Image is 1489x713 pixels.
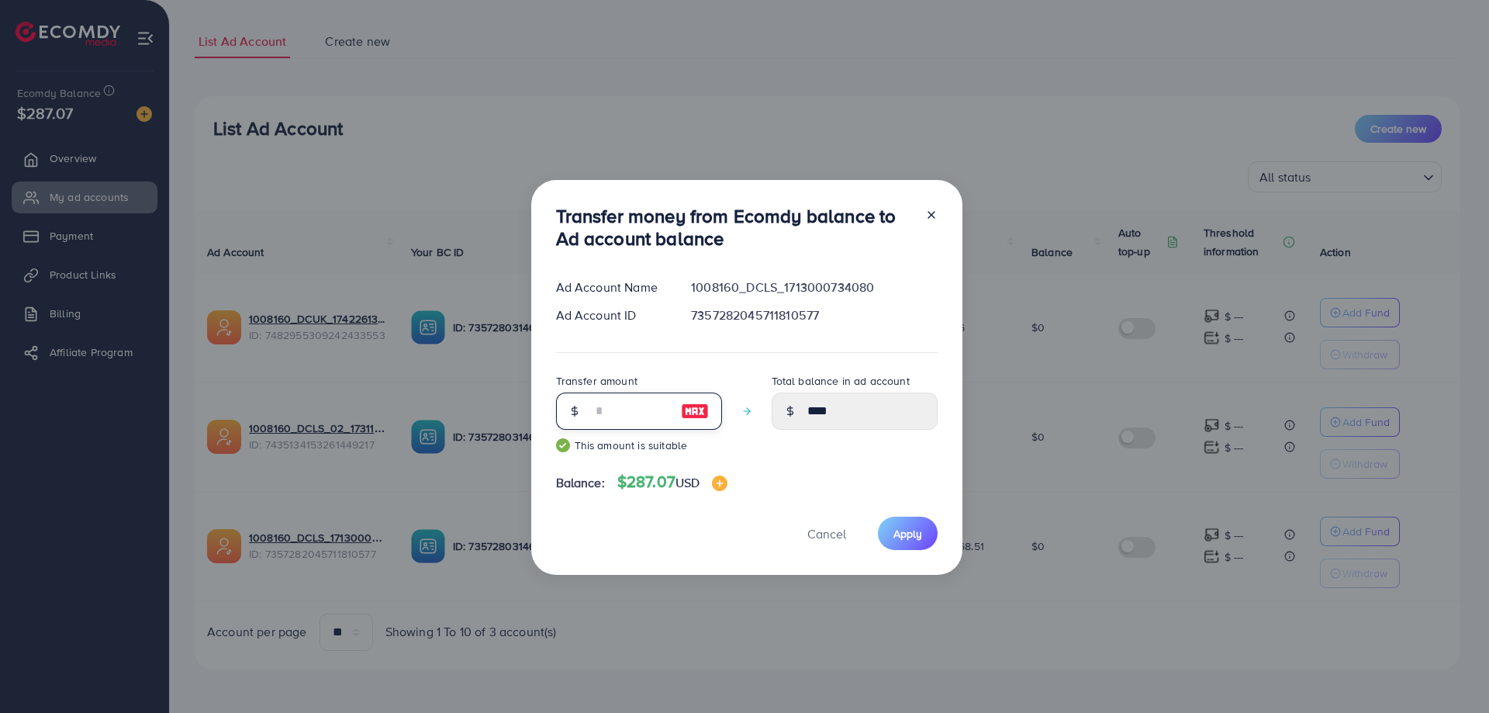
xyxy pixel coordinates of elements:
div: 1008160_DCLS_1713000734080 [679,279,949,296]
div: Ad Account ID [544,306,679,324]
h4: $287.07 [617,472,728,492]
button: Cancel [788,517,865,550]
label: Transfer amount [556,373,637,389]
img: image [681,402,709,421]
label: Total balance in ad account [772,373,910,389]
iframe: Chat [1423,643,1477,701]
span: Apply [893,526,922,542]
div: Ad Account Name [544,279,679,296]
span: Cancel [807,525,846,542]
img: image [712,476,727,491]
small: This amount is suitable [556,438,722,453]
div: 7357282045711810577 [679,306,949,324]
img: guide [556,438,570,452]
span: USD [675,474,700,491]
span: Balance: [556,474,605,492]
button: Apply [878,517,938,550]
h3: Transfer money from Ecomdy balance to Ad account balance [556,205,913,250]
